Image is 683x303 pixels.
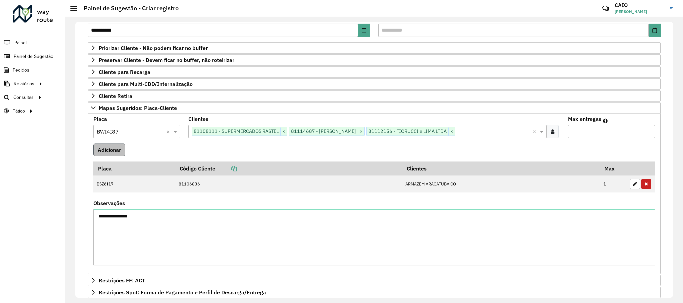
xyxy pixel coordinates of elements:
span: × [358,128,364,136]
button: Choose Date [649,24,661,37]
td: ARMAZEM ARACATUBA CO [402,175,600,193]
span: Painel [14,39,27,46]
span: 81108111 - SUPERMERCADOS RASTEL [192,127,280,135]
label: Clientes [188,115,208,123]
span: 81114687 - [PERSON_NAME] [289,127,358,135]
span: Mapas Sugeridos: Placa-Cliente [99,105,177,111]
span: Cliente para Multi-CDD/Internalização [99,81,193,87]
span: Clear all [533,128,538,136]
th: Clientes [402,161,600,175]
a: Cliente Retira [88,90,661,102]
em: Máximo de clientes que serão colocados na mesma rota com os clientes informados [603,118,608,124]
span: Cliente Retira [99,93,132,99]
a: Cliente para Recarga [88,66,661,78]
span: Cliente para Recarga [99,69,150,75]
span: Clear all [166,128,172,136]
div: Mapas Sugeridos: Placa-Cliente [88,114,661,274]
label: Max entregas [568,115,601,123]
span: Tático [13,108,25,115]
td: 1 [600,175,627,193]
span: × [280,128,287,136]
h2: Painel de Sugestão - Criar registro [77,5,179,12]
label: Placa [93,115,107,123]
span: Preservar Cliente - Devem ficar no buffer, não roteirizar [99,57,234,63]
a: Priorizar Cliente - Não podem ficar no buffer [88,42,661,54]
span: × [448,128,455,136]
span: Painel de Sugestão [14,53,53,60]
td: 81106836 [175,175,402,193]
label: Observações [93,199,125,207]
h3: CAIO [615,2,665,8]
button: Choose Date [358,24,370,37]
th: Código Cliente [175,161,402,175]
span: [PERSON_NAME] [615,9,665,15]
a: Mapas Sugeridos: Placa-Cliente [88,102,661,114]
a: Preservar Cliente - Devem ficar no buffer, não roteirizar [88,54,661,66]
span: 81112156 - FIORUCCI e LIMA LTDA [367,127,448,135]
a: Cliente para Multi-CDD/Internalização [88,78,661,90]
th: Max [600,161,627,175]
span: Consultas [13,94,34,101]
a: Copiar [215,165,237,172]
span: Restrições Spot: Forma de Pagamento e Perfil de Descarga/Entrega [99,290,266,295]
span: Pedidos [13,67,29,74]
a: Restrições Spot: Forma de Pagamento e Perfil de Descarga/Entrega [88,287,661,298]
span: Restrições FF: ACT [99,278,145,283]
span: Relatórios [14,80,34,87]
th: Placa [93,161,175,175]
a: Contato Rápido [599,1,613,16]
button: Adicionar [93,144,125,156]
a: Restrições FF: ACT [88,275,661,286]
td: BSZ6I17 [93,175,175,193]
span: Priorizar Cliente - Não podem ficar no buffer [99,45,208,51]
